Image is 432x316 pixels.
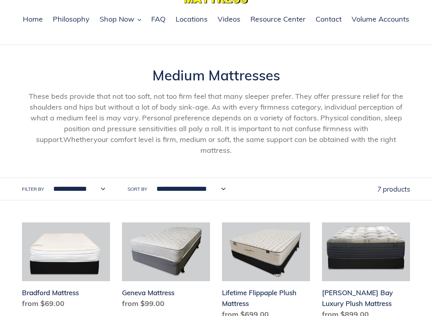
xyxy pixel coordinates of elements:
span: FAQ [151,14,166,24]
span: Philosophy [53,14,90,24]
span: Resource Center [250,14,306,24]
a: Resource Center [246,14,310,26]
span: Videos [218,14,240,24]
a: FAQ [147,14,170,26]
a: Locations [172,14,212,26]
span: Home [23,14,43,24]
p: These beds provide that not too soft, not too firm feel that many sleeper prefer. They offer pres... [22,91,410,156]
span: Locations [176,14,208,24]
a: Contact [312,14,346,26]
a: Volume Accounts [348,14,413,26]
a: Videos [214,14,244,26]
a: Geneva Mattress [122,222,210,312]
span: 7 products [377,185,410,193]
span: Volume Accounts [352,14,409,24]
span: Whether [63,135,94,144]
label: Filter by [22,186,44,193]
a: Philosophy [49,14,94,26]
label: Sort by [128,186,147,193]
span: Shop Now [100,14,134,24]
span: Medium Mattresses [152,66,280,84]
button: Shop Now [96,14,145,26]
a: Home [19,14,47,26]
a: Bradford Mattress [22,222,110,312]
span: Contact [316,14,342,24]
